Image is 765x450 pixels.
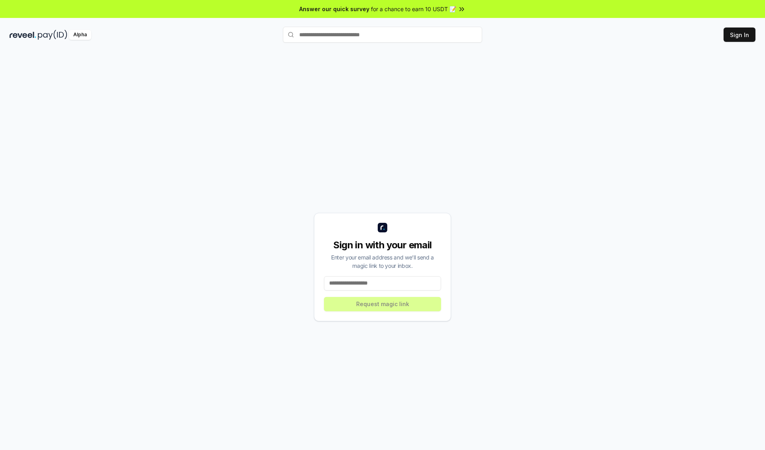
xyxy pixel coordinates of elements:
span: for a chance to earn 10 USDT 📝 [371,5,456,13]
img: logo_small [378,223,387,232]
div: Sign in with your email [324,239,441,252]
img: reveel_dark [10,30,36,40]
img: pay_id [38,30,67,40]
button: Sign In [724,28,755,42]
div: Enter your email address and we’ll send a magic link to your inbox. [324,253,441,270]
div: Alpha [69,30,91,40]
span: Answer our quick survey [299,5,369,13]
